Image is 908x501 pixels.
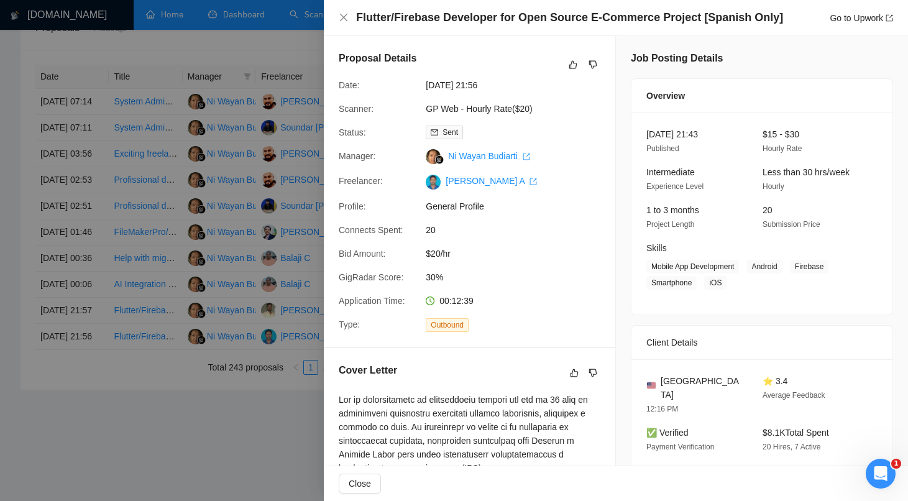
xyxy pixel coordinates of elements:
[646,167,695,177] span: Intermediate
[763,205,773,215] span: 20
[435,155,444,164] img: gigradar-bm.png
[426,223,612,237] span: 20
[439,296,474,306] span: 00:12:39
[646,182,704,191] span: Experience Level
[339,80,359,90] span: Date:
[569,60,577,70] span: like
[763,443,820,451] span: 20 Hires, 7 Active
[339,151,375,161] span: Manager:
[763,167,850,177] span: Less than 30 hrs/week
[431,129,438,136] span: mail
[589,60,597,70] span: dislike
[443,128,458,137] span: Sent
[426,200,612,213] span: General Profile
[523,153,530,160] span: export
[866,459,896,489] iframe: Intercom live chat
[570,368,579,378] span: like
[763,144,802,153] span: Hourly Rate
[567,365,582,380] button: like
[646,428,689,438] span: ✅ Verified
[339,363,397,378] h5: Cover Letter
[646,260,739,273] span: Mobile App Development
[530,178,537,185] span: export
[339,104,374,114] span: Scanner:
[646,326,878,359] div: Client Details
[646,443,714,451] span: Payment Verification
[349,477,371,490] span: Close
[426,104,532,114] a: GP Web - Hourly Rate($20)
[886,14,893,22] span: export
[446,176,537,186] a: [PERSON_NAME] A export
[661,374,743,402] span: [GEOGRAPHIC_DATA]
[426,296,434,305] span: clock-circle
[339,474,381,494] button: Close
[763,129,799,139] span: $15 - $30
[585,365,600,380] button: dislike
[763,182,784,191] span: Hourly
[746,260,782,273] span: Android
[763,428,829,438] span: $8.1K Total Spent
[585,57,600,72] button: dislike
[339,12,349,23] button: Close
[426,270,612,284] span: 30%
[356,10,783,25] h4: Flutter/Firebase Developer for Open Source E-Commerce Project [Spanish Only]
[339,201,366,211] span: Profile:
[631,51,723,66] h5: Job Posting Details
[646,89,685,103] span: Overview
[426,175,441,190] img: c14pXke-L_Hyjh_ll6kRgyns7w15teEixTwYIZYmAU8A-VjHesK3jWK1Pula778qiG
[646,205,699,215] span: 1 to 3 months
[448,151,530,161] a: Ni Wayan Budiarti export
[646,243,667,253] span: Skills
[646,144,679,153] span: Published
[646,129,698,139] span: [DATE] 21:43
[339,225,403,235] span: Connects Spent:
[763,220,820,229] span: Submission Price
[830,13,893,23] a: Go to Upworkexport
[704,276,727,290] span: iOS
[339,176,383,186] span: Freelancer:
[339,12,349,22] span: close
[891,459,901,469] span: 1
[339,127,366,137] span: Status:
[339,51,416,66] h5: Proposal Details
[646,220,694,229] span: Project Length
[339,272,403,282] span: GigRadar Score:
[339,249,386,259] span: Bid Amount:
[339,319,360,329] span: Type:
[566,57,580,72] button: like
[763,391,825,400] span: Average Feedback
[646,405,678,413] span: 12:16 PM
[339,296,405,306] span: Application Time:
[426,318,469,332] span: Outbound
[790,260,829,273] span: Firebase
[589,368,597,378] span: dislike
[426,78,612,92] span: [DATE] 21:56
[647,381,656,390] img: 🇺🇸
[763,376,787,386] span: ⭐ 3.4
[426,247,612,260] span: $20/hr
[646,276,697,290] span: Smartphone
